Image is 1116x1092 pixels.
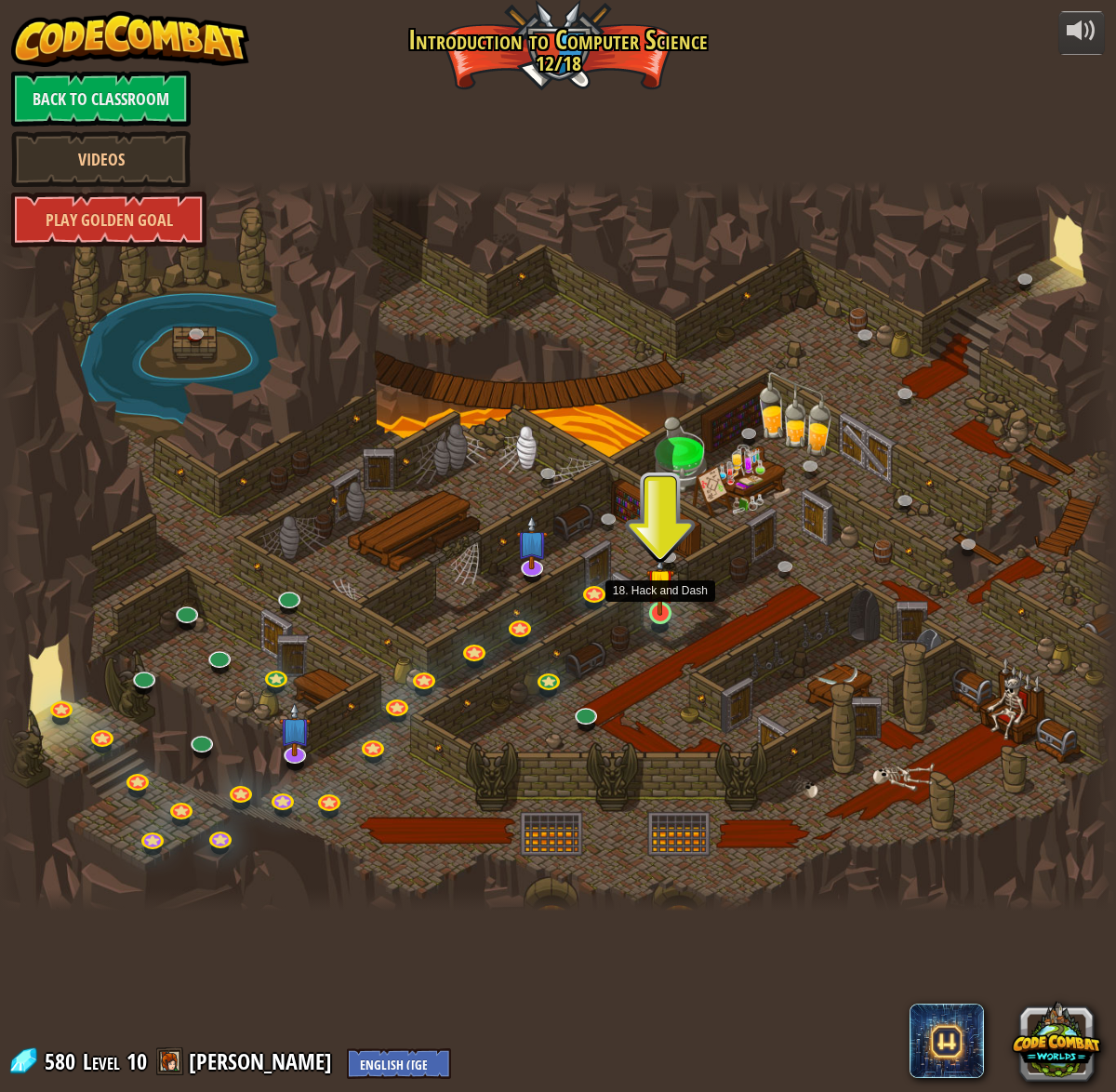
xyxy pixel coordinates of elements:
a: Play Golden Goal [11,192,206,247]
img: level-banner-unstarted-subscriber.png [279,703,311,758]
span: Level [83,1046,120,1077]
img: level-banner-started.png [646,550,675,615]
img: level-banner-unstarted-subscriber.png [516,515,548,570]
a: [PERSON_NAME] [189,1046,338,1076]
a: Videos [11,131,191,187]
button: Adjust volume [1058,11,1105,55]
span: 10 [126,1046,147,1076]
img: CodeCombat - Learn how to code by playing a game [11,11,249,67]
span: 580 [45,1046,81,1076]
a: Back to Classroom [11,71,191,127]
